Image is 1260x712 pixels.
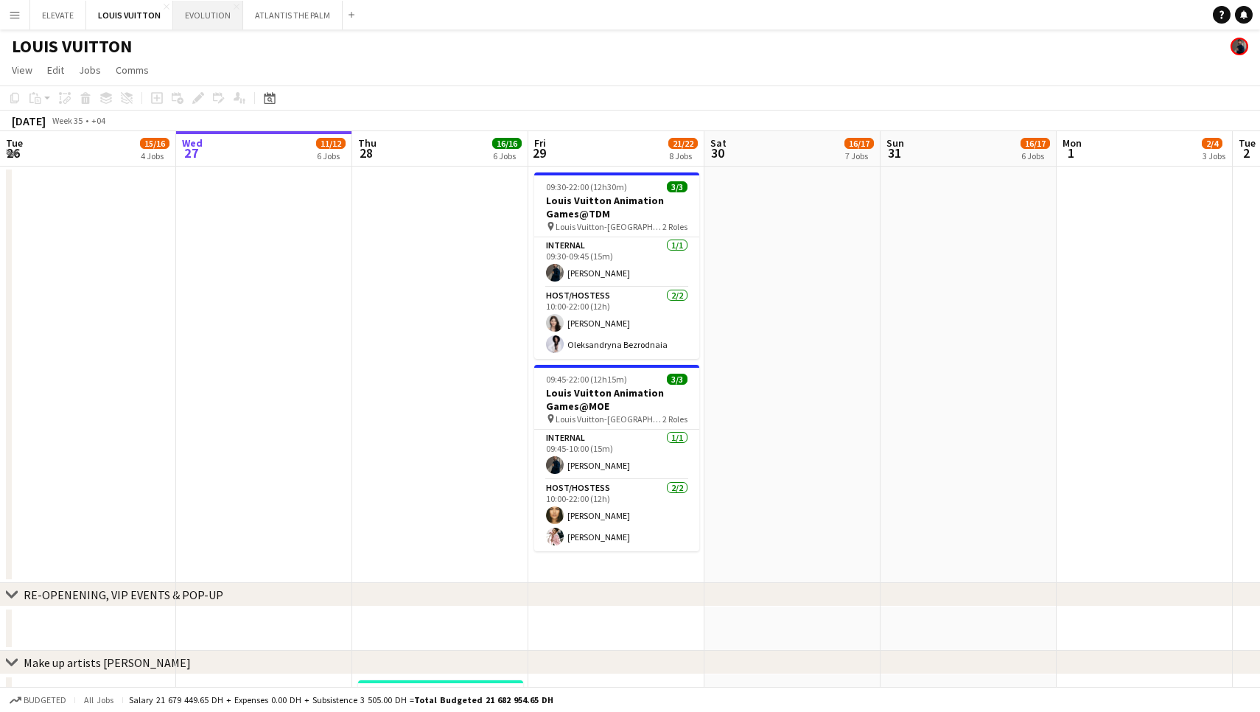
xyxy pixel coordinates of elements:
div: 6 Jobs [493,150,521,161]
span: 21/22 [668,138,698,149]
div: Salary 21 679 449.65 DH + Expenses 0.00 DH + Subsistence 3 505.00 DH = [129,694,553,705]
span: 26 [4,144,23,161]
span: 2 [1236,144,1256,161]
div: +04 [91,115,105,126]
a: Comms [110,60,155,80]
span: 11/12 [316,138,346,149]
span: Louis Vuitton-[GEOGRAPHIC_DATA] [556,413,662,425]
app-job-card: 09:30-22:00 (12h30m)3/3Louis Vuitton Animation Games@TDM Louis Vuitton-[GEOGRAPHIC_DATA]2 RolesIn... [534,172,699,359]
div: 3 Jobs [1203,150,1225,161]
a: Edit [41,60,70,80]
app-card-role: Host/Hostess2/210:00-22:00 (12h)[PERSON_NAME][PERSON_NAME] [534,480,699,551]
span: 2/4 [1202,138,1222,149]
div: 6 Jobs [1021,150,1049,161]
span: 16/17 [1021,138,1050,149]
span: Tue [6,136,23,150]
span: 3/3 [667,374,687,385]
span: 09:45-22:00 (12h15m) [546,374,627,385]
app-user-avatar: Mohamed Arafa [1231,38,1248,55]
a: View [6,60,38,80]
span: 16/17 [844,138,874,149]
div: 8 Jobs [669,150,697,161]
div: 7 Jobs [845,150,873,161]
span: Wed [182,136,203,150]
span: 1 [1060,144,1082,161]
span: Budgeted [24,695,66,705]
span: 29 [532,144,546,161]
button: ATLANTIS THE PALM [243,1,343,29]
h1: LOUIS VUITTON [12,35,132,57]
span: 2 Roles [662,413,687,425]
div: [DATE] [12,114,46,128]
a: Jobs [73,60,107,80]
div: Make up artists [PERSON_NAME] [24,655,191,670]
span: Jobs [79,63,101,77]
span: Fri [534,136,546,150]
span: Thu [358,136,377,150]
span: Mon [1063,136,1082,150]
span: 3/3 [667,181,687,192]
button: Budgeted [7,692,69,708]
span: 31 [884,144,904,161]
span: 2 Roles [662,221,687,232]
app-card-role: Host/Hostess2/210:00-22:00 (12h)[PERSON_NAME]Oleksandryna Bezrodnaia [534,287,699,359]
h3: Louis Vuitton Animation Games@TDM [534,194,699,220]
div: RE-OPENENING, VIP EVENTS & POP-UP [24,587,223,602]
span: 30 [708,144,727,161]
span: All jobs [81,694,116,705]
span: 27 [180,144,203,161]
span: Tue [1239,136,1256,150]
h3: Louis Vuitton Animation Games@MOE [534,386,699,413]
div: 6 Jobs [317,150,345,161]
span: Edit [47,63,64,77]
span: 28 [356,144,377,161]
button: EVOLUTION [173,1,243,29]
app-card-role: Internal1/109:30-09:45 (15m)[PERSON_NAME] [534,237,699,287]
span: 16/16 [492,138,522,149]
app-card-role: Internal1/109:45-10:00 (15m)[PERSON_NAME] [534,430,699,480]
span: Sat [710,136,727,150]
app-job-card: 09:45-22:00 (12h15m)3/3Louis Vuitton Animation Games@MOE Louis Vuitton-[GEOGRAPHIC_DATA]2 RolesIn... [534,365,699,551]
span: Sun [886,136,904,150]
span: 15/16 [140,138,169,149]
span: View [12,63,32,77]
span: Total Budgeted 21 682 954.65 DH [414,694,553,705]
span: 09:30-22:00 (12h30m) [546,181,627,192]
div: 4 Jobs [141,150,169,161]
span: Week 35 [49,115,85,126]
button: ELEVATE [30,1,86,29]
button: LOUIS VUITTON [86,1,173,29]
span: Louis Vuitton-[GEOGRAPHIC_DATA] [556,221,662,232]
span: Comms [116,63,149,77]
